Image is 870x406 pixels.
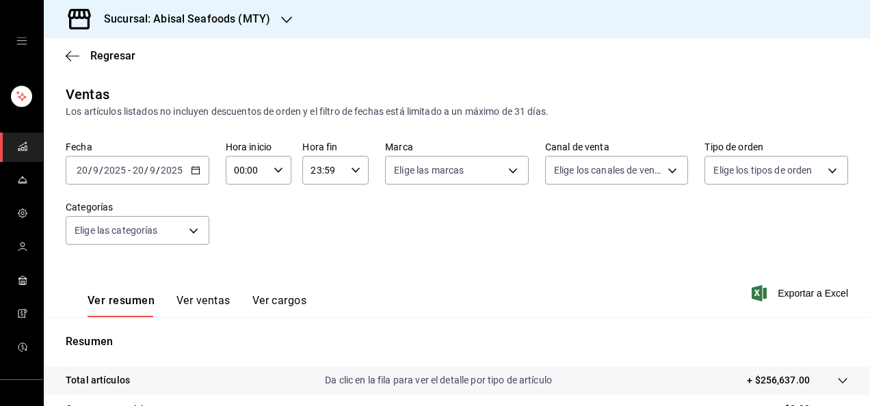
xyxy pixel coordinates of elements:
p: Da clic en la fila para ver el detalle por tipo de artículo [325,373,552,388]
input: ---- [160,165,183,176]
span: - [128,165,131,176]
label: Canal de venta [545,142,689,152]
label: Hora fin [302,142,369,152]
span: / [99,165,103,176]
button: Regresar [66,49,135,62]
span: Elige los canales de venta [554,163,663,177]
p: Total artículos [66,373,130,388]
button: Exportar a Excel [754,285,848,301]
p: + $256,637.00 [747,373,810,388]
label: Tipo de orden [704,142,848,152]
span: / [144,165,148,176]
span: Elige los tipos de orden [713,163,812,177]
span: Regresar [90,49,135,62]
span: Elige las marcas [394,163,464,177]
div: Los artículos listados no incluyen descuentos de orden y el filtro de fechas está limitado a un m... [66,105,848,119]
input: -- [132,165,144,176]
label: Marca [385,142,529,152]
label: Categorías [66,202,209,212]
span: Elige las categorías [75,224,158,237]
div: Ventas [66,84,109,105]
input: -- [76,165,88,176]
button: Ver ventas [176,294,230,317]
label: Fecha [66,142,209,152]
button: Ver resumen [88,294,155,317]
input: -- [149,165,156,176]
input: -- [92,165,99,176]
div: navigation tabs [88,294,306,317]
span: / [156,165,160,176]
button: Ver cargos [252,294,307,317]
label: Hora inicio [226,142,292,152]
input: ---- [103,165,127,176]
span: / [88,165,92,176]
h3: Sucursal: Abisal Seafoods (MTY) [93,11,270,27]
p: Resumen [66,334,848,350]
button: open drawer [16,36,27,46]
